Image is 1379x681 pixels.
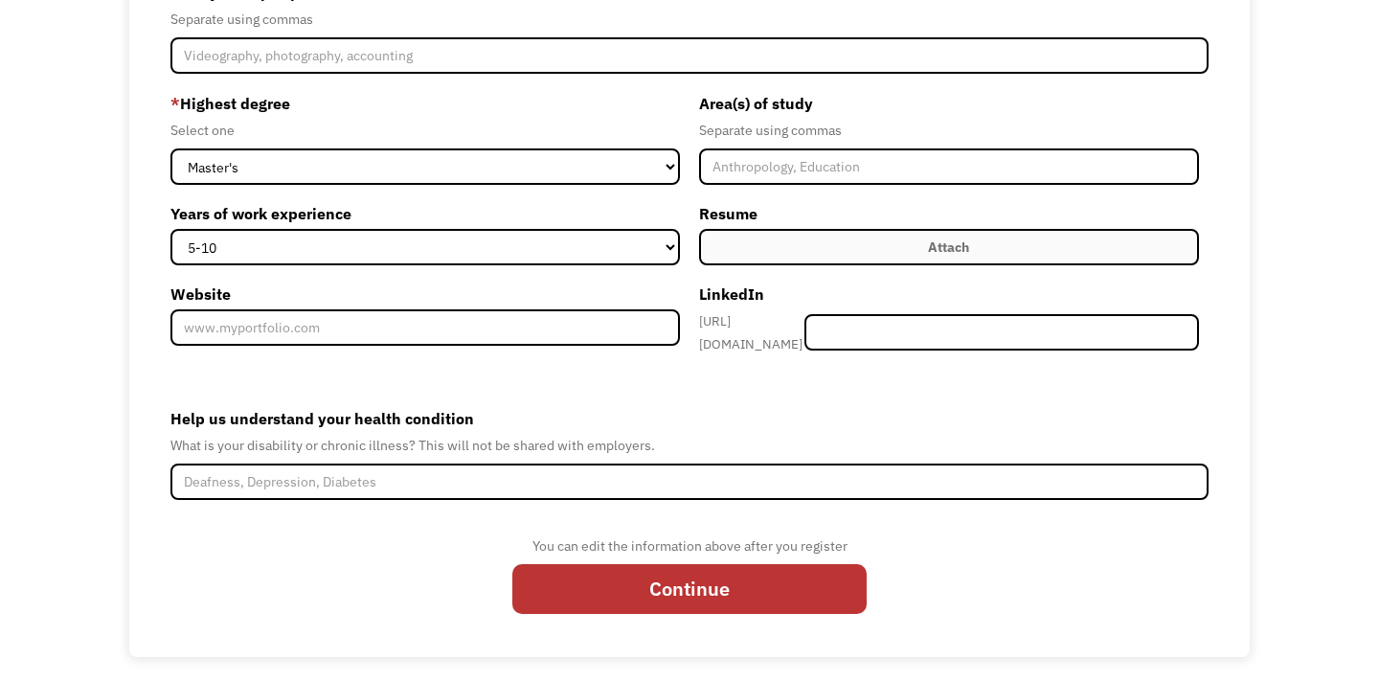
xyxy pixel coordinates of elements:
[170,88,680,119] label: Highest degree
[699,148,1199,185] input: Anthropology, Education
[170,464,1209,500] input: Deafness, Depression, Diabetes
[928,236,969,259] div: Attach
[170,119,680,142] div: Select one
[512,534,867,557] div: You can edit the information above after you register
[170,198,680,229] label: Years of work experience
[170,37,1209,74] input: Videography, photography, accounting
[170,8,1209,31] div: Separate using commas
[699,88,1199,119] label: Area(s) of study
[170,434,1209,457] div: What is your disability or chronic illness? This will not be shared with employers.
[512,564,867,614] input: Continue
[699,119,1199,142] div: Separate using commas
[170,279,680,309] label: Website
[170,403,1209,434] label: Help us understand your health condition
[699,198,1199,229] label: Resume
[699,309,804,355] div: [URL][DOMAIN_NAME]
[699,279,1199,309] label: LinkedIn
[699,229,1199,265] label: Attach
[170,309,680,346] input: www.myportfolio.com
